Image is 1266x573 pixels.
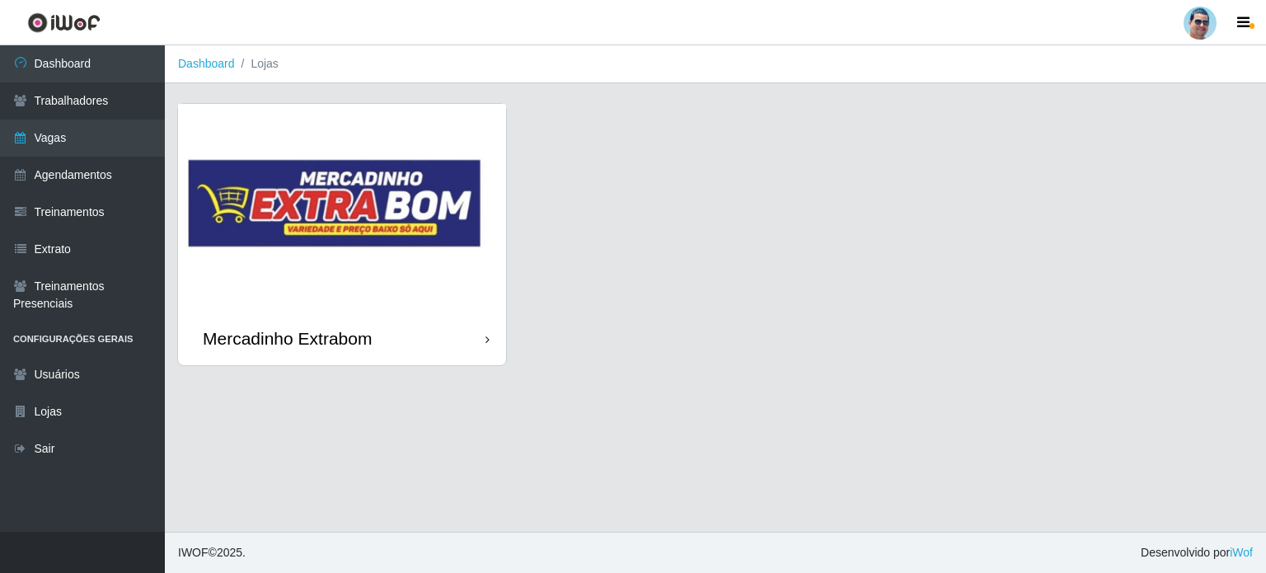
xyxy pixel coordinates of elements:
a: Dashboard [178,57,235,70]
img: CoreUI Logo [27,12,101,33]
img: cardImg [178,104,506,312]
span: Desenvolvido por [1141,544,1253,561]
span: IWOF [178,546,209,559]
a: iWof [1230,546,1253,559]
li: Lojas [235,55,279,73]
a: Mercadinho Extrabom [178,104,506,365]
nav: breadcrumb [165,45,1266,83]
span: © 2025 . [178,544,246,561]
div: Mercadinho Extrabom [203,328,372,349]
